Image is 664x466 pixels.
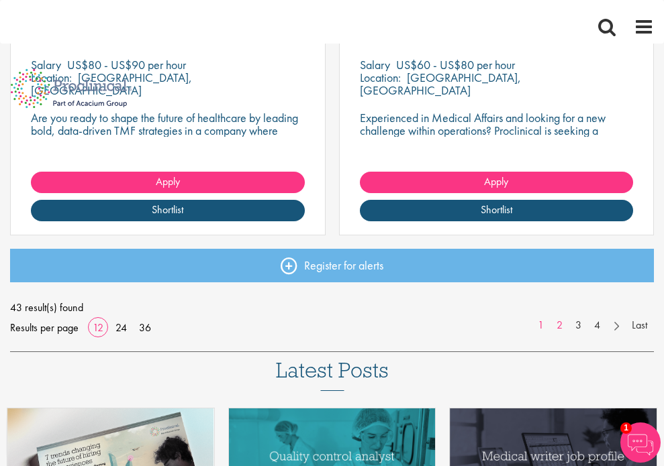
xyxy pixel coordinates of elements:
[111,321,132,335] a: 24
[10,318,79,338] span: Results per page
[10,298,654,318] span: 43 result(s) found
[10,249,654,282] a: Register for alerts
[360,70,521,98] p: [GEOGRAPHIC_DATA], [GEOGRAPHIC_DATA]
[587,318,607,333] a: 4
[484,174,508,188] span: Apply
[31,111,305,150] p: Are you ready to shape the future of healthcare by leading bold, data-driven TMF strategies in a ...
[31,200,305,221] a: Shortlist
[620,422,661,463] img: Chatbot
[360,111,634,162] p: Experienced in Medical Affairs and looking for a new challenge within operations? Proclinical is ...
[531,318,551,333] a: 1
[276,359,389,391] h3: Latest Posts
[550,318,569,333] a: 2
[360,70,401,85] span: Location:
[31,172,305,193] a: Apply
[88,321,108,335] a: 12
[569,318,588,333] a: 3
[360,200,634,221] a: Shortlist
[620,422,632,434] span: 1
[396,57,515,72] p: US$60 - US$80 per hour
[360,172,634,193] a: Apply
[360,57,390,72] span: Salary
[625,318,654,333] a: Last
[134,321,156,335] a: 36
[156,174,180,188] span: Apply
